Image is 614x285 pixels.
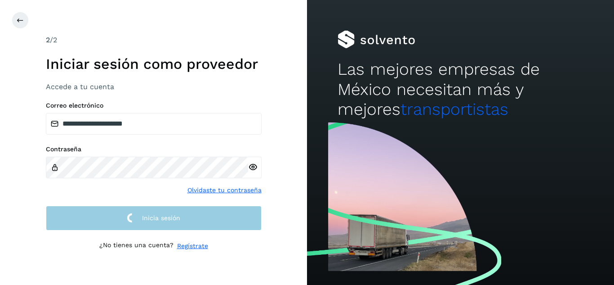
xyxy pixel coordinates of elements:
a: Olvidaste tu contraseña [187,185,262,195]
h2: Las mejores empresas de México necesitan más y mejores [338,59,583,119]
a: Regístrate [177,241,208,251]
p: ¿No tienes una cuenta? [99,241,174,251]
div: /2 [46,35,262,45]
span: transportistas [400,100,508,119]
h1: Iniciar sesión como proveedor [46,55,262,72]
span: Inicia sesión [142,215,180,221]
h3: Accede a tu cuenta [46,82,262,91]
span: 2 [46,36,50,44]
label: Contraseña [46,145,262,153]
label: Correo electrónico [46,102,262,109]
button: Inicia sesión [46,206,262,231]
